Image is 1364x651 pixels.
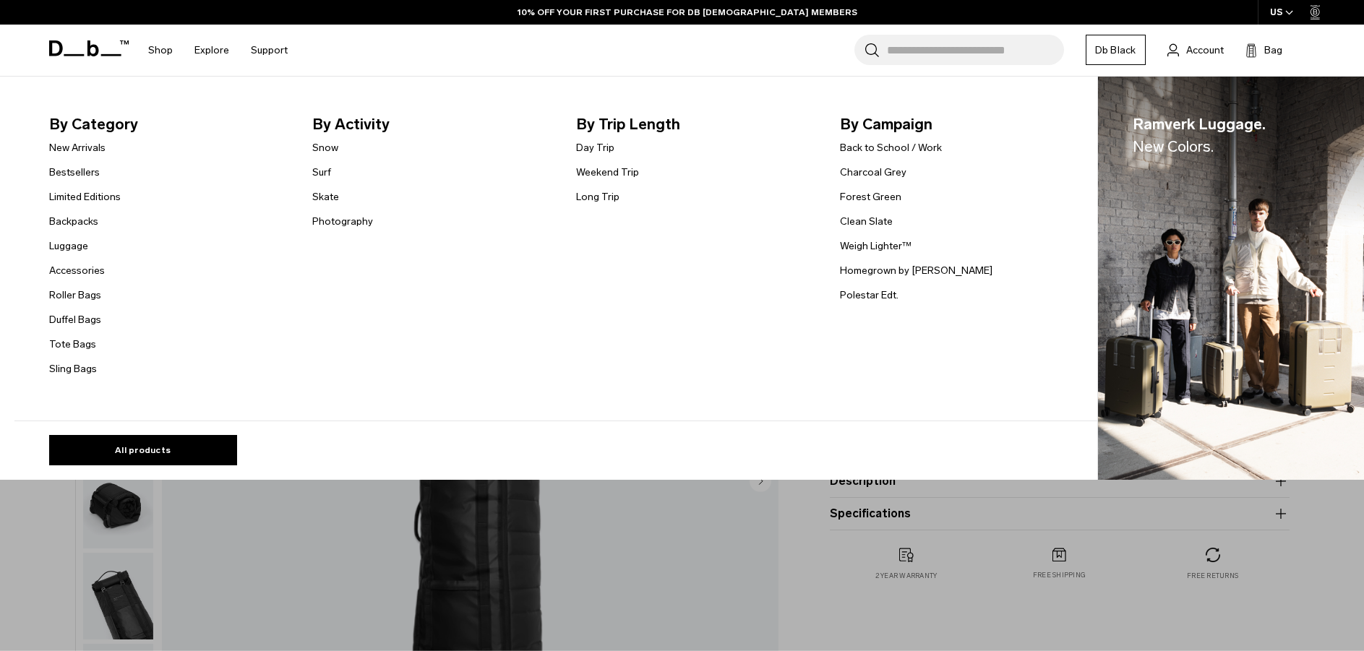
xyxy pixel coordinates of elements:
[1133,137,1214,155] span: New Colors.
[576,165,639,180] a: Weekend Trip
[137,25,299,76] nav: Main Navigation
[1086,35,1146,65] a: Db Black
[49,263,105,278] a: Accessories
[576,113,817,136] span: By Trip Length
[840,214,893,229] a: Clean Slate
[148,25,173,76] a: Shop
[840,238,912,254] a: Weigh Lighter™
[312,189,339,204] a: Skate
[49,337,96,352] a: Tote Bags
[1167,41,1224,59] a: Account
[840,165,906,180] a: Charcoal Grey
[1245,41,1282,59] button: Bag
[840,263,992,278] a: Homegrown by [PERSON_NAME]
[49,113,290,136] span: By Category
[49,214,98,229] a: Backpacks
[194,25,229,76] a: Explore
[518,6,857,19] a: 10% OFF YOUR FIRST PURCHASE FOR DB [DEMOGRAPHIC_DATA] MEMBERS
[1098,77,1364,480] a: Ramverk Luggage.New Colors. Db
[1098,77,1364,480] img: Db
[49,189,121,204] a: Limited Editions
[840,189,901,204] a: Forest Green
[840,113,1081,136] span: By Campaign
[49,288,101,303] a: Roller Bags
[49,361,97,376] a: Sling Bags
[1264,43,1282,58] span: Bag
[312,113,553,136] span: By Activity
[312,165,331,180] a: Surf
[49,140,106,155] a: New Arrivals
[576,140,614,155] a: Day Trip
[840,140,942,155] a: Back to School / Work
[1186,43,1224,58] span: Account
[576,189,619,204] a: Long Trip
[312,140,338,155] a: Snow
[251,25,288,76] a: Support
[840,288,898,303] a: Polestar Edt.
[1133,113,1266,158] span: Ramverk Luggage.
[49,165,100,180] a: Bestsellers
[49,238,88,254] a: Luggage
[49,435,237,465] a: All products
[312,214,373,229] a: Photography
[49,312,101,327] a: Duffel Bags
